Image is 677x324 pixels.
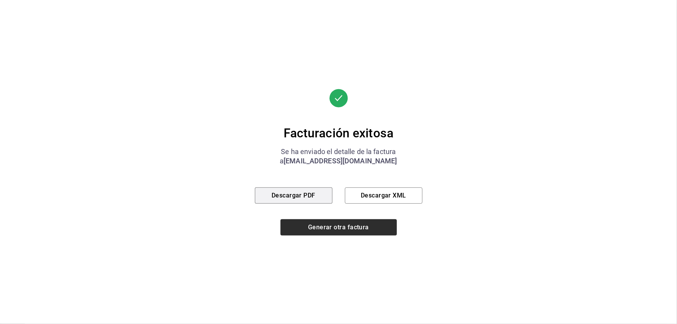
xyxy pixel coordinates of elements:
[280,219,397,236] button: Generar otra factura
[345,187,422,204] button: Descargar XML
[255,125,422,141] div: Facturación exitosa
[255,156,422,166] div: a
[255,187,332,204] button: Descargar PDF
[255,147,422,156] div: Se ha enviado el detalle de la factura
[284,157,397,165] span: [EMAIL_ADDRESS][DOMAIN_NAME]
